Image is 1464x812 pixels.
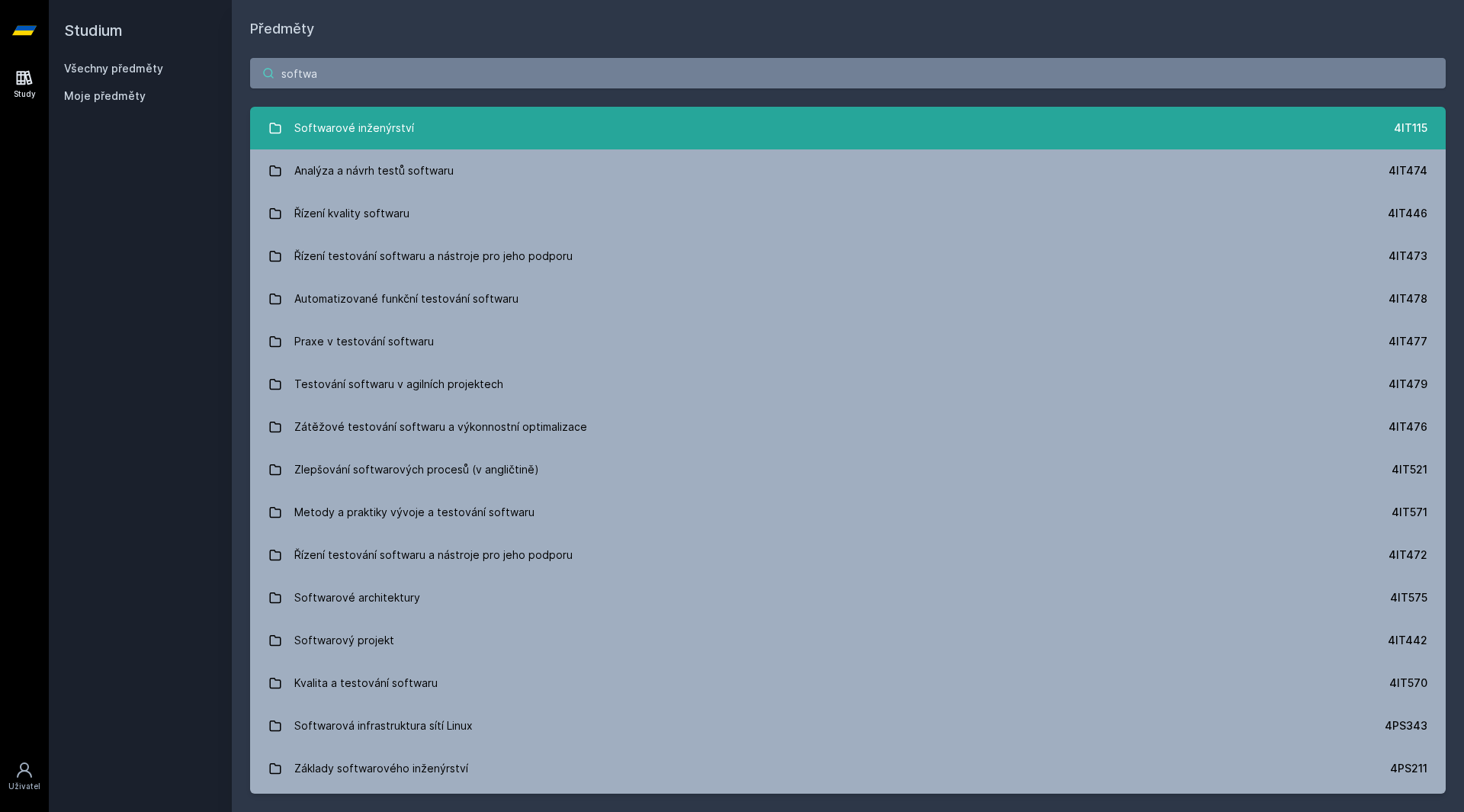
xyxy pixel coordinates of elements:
[1389,249,1427,264] div: 4IT473
[294,156,454,186] div: Analýza a návrh testů softwaru
[294,753,468,784] div: Základy softwarového inženýrství
[1389,419,1427,435] div: 4IT476
[250,448,1446,491] a: Zlepšování softwarových procesů (v angličtině) 4IT521
[250,278,1446,320] a: Automatizované funkční testování softwaru 4IT478
[250,534,1446,576] a: Řízení testování softwaru a nástroje pro jeho podporu 4IT472
[3,61,46,108] a: Study
[250,662,1446,704] a: Kvalita a testování softwaru 4IT570
[1394,120,1427,136] div: 4IT115
[294,668,438,698] div: Kvalita a testování softwaru
[294,369,503,400] div: Testování softwaru v agilních projektech
[294,412,587,442] div: Zátěžové testování softwaru a výkonnostní optimalizace
[250,491,1446,534] a: Metody a praktiky vývoje a testování softwaru 4IT571
[1392,462,1427,477] div: 4IT521
[294,454,539,485] div: Zlepšování softwarových procesů (v angličtině)
[294,198,409,229] div: Řízení kvality softwaru
[294,540,573,570] div: Řízení testování softwaru a nástroje pro jeho podporu
[294,326,434,357] div: Praxe v testování softwaru
[294,711,473,741] div: Softwarová infrastruktura sítí Linux
[294,583,420,613] div: Softwarové architektury
[250,406,1446,448] a: Zátěžové testování softwaru a výkonnostní optimalizace 4IT476
[1388,206,1427,221] div: 4IT446
[1389,676,1427,691] div: 4IT570
[250,704,1446,747] a: Softwarová infrastruktura sítí Linux 4PS343
[250,18,1446,40] h1: Předměty
[250,747,1446,790] a: Základy softwarového inženýrství 4PS211
[294,113,414,143] div: Softwarové inženýrství
[294,497,535,528] div: Metody a praktiky vývoje a testování softwaru
[250,192,1446,235] a: Řízení kvality softwaru 4IT446
[250,619,1446,662] a: Softwarový projekt 4IT442
[1389,334,1427,349] div: 4IT477
[1389,163,1427,178] div: 4IT474
[294,241,573,271] div: Řízení testování softwaru a nástroje pro jeho podporu
[294,284,518,314] div: Automatizované funkční testování softwaru
[1392,505,1427,520] div: 4IT571
[250,320,1446,363] a: Praxe v testování softwaru 4IT477
[14,88,36,100] div: Study
[250,149,1446,192] a: Analýza a návrh testů softwaru 4IT474
[64,62,163,75] a: Všechny předměty
[250,58,1446,88] input: Název nebo ident předmětu…
[1388,633,1427,648] div: 4IT442
[8,781,40,792] div: Uživatel
[1389,291,1427,307] div: 4IT478
[1385,718,1427,733] div: 4PS343
[3,753,46,800] a: Uživatel
[250,576,1446,619] a: Softwarové architektury 4IT575
[250,235,1446,278] a: Řízení testování softwaru a nástroje pro jeho podporu 4IT473
[250,363,1446,406] a: Testování softwaru v agilních projektech 4IT479
[294,625,394,656] div: Softwarový projekt
[1390,590,1427,605] div: 4IT575
[1389,547,1427,563] div: 4IT472
[1389,377,1427,392] div: 4IT479
[250,107,1446,149] a: Softwarové inženýrství 4IT115
[64,88,146,104] span: Moje předměty
[1390,761,1427,776] div: 4PS211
